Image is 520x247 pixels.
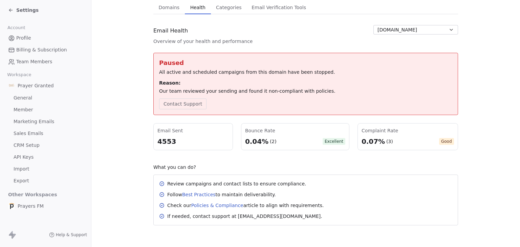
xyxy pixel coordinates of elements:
span: Help & Support [56,232,87,238]
span: Overview of your health and performance [153,38,253,45]
span: API Keys [14,154,34,161]
a: Best Practices [182,192,216,197]
img: FB-Logo.png [8,82,15,89]
a: Member [5,104,86,115]
span: Marketing Emails [14,118,54,125]
span: Import [14,165,29,173]
span: Settings [16,7,39,14]
div: Review campaigns and contact lists to ensure compliance. [167,180,306,187]
div: Our team reviewed your sending and found it non-compliant with policies. [159,88,452,94]
span: Billing & Subscription [16,46,67,53]
div: (2) [270,138,277,145]
span: Team Members [16,58,52,65]
span: [DOMAIN_NAME] [377,26,417,33]
div: 0.07% [362,137,385,146]
div: Paused [159,59,452,67]
div: Complaint Rate [362,127,454,134]
a: API Keys [5,152,86,163]
a: Policies & Compliance [191,203,243,208]
div: Bounce Rate [245,127,345,134]
span: Health [188,3,208,12]
span: Export [14,177,29,184]
span: Email Health [153,27,188,35]
span: Account [4,23,28,33]
a: Team Members [5,56,86,67]
span: Domains [156,3,182,12]
div: 4553 [157,137,229,146]
div: If needed, contact support at [EMAIL_ADDRESS][DOMAIN_NAME]. [167,213,322,220]
span: Member [14,106,33,113]
a: Billing & Subscription [5,44,86,55]
a: General [5,92,86,104]
a: Settings [8,7,39,14]
div: Check our article to align with requirements. [167,202,324,209]
span: CRM Setup [14,142,40,149]
a: Marketing Emails [5,116,86,127]
button: Contact Support [159,98,207,109]
div: 0.04% [245,137,268,146]
div: Reason: [159,80,452,86]
div: What you can do? [153,164,458,171]
span: Profile [16,35,31,42]
a: Help & Support [49,232,87,238]
a: Export [5,175,86,186]
span: Workspace [4,70,34,80]
span: Sales Emails [14,130,43,137]
div: (3) [386,138,393,145]
span: Good [439,138,454,145]
span: Categories [213,3,244,12]
a: Sales Emails [5,128,86,139]
div: All active and scheduled campaigns from this domain have been stopped. [159,69,452,75]
a: CRM Setup [5,140,86,151]
span: Other Workspaces [5,189,60,200]
div: Follow to maintain deliverability. [167,191,276,198]
div: Email Sent [157,127,229,134]
span: General [14,94,32,102]
a: Profile [5,32,86,44]
span: Email Verification Tools [249,3,309,12]
span: Prayer Granted [18,82,54,89]
img: web-app-manifest-512x512.png [8,203,15,209]
span: Excellent [323,138,345,145]
span: Prayers FM [18,203,44,209]
a: Import [5,163,86,175]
